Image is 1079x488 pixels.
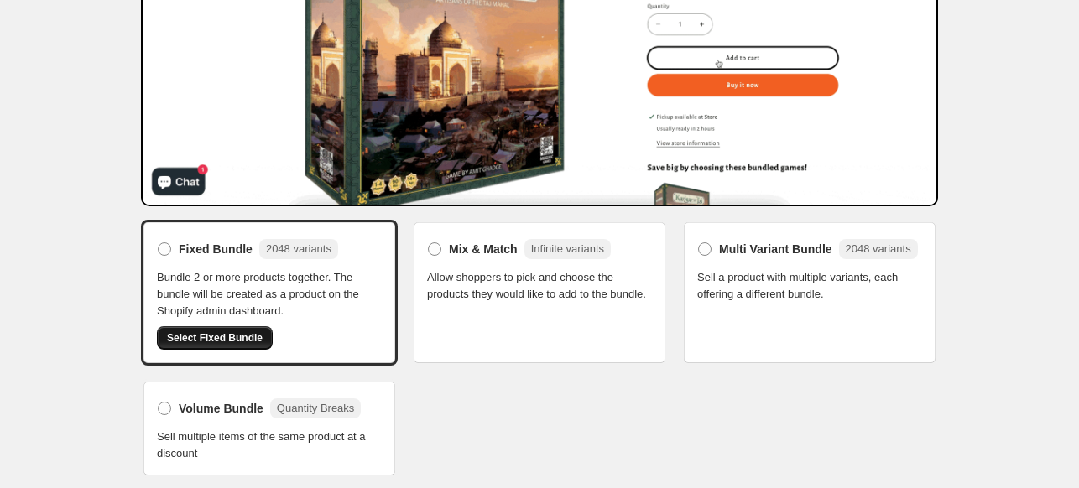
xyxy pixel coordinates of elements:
[179,400,263,417] span: Volume Bundle
[531,242,604,255] span: Infinite variants
[449,241,518,257] span: Mix & Match
[719,241,832,257] span: Multi Variant Bundle
[167,331,263,345] span: Select Fixed Bundle
[277,402,355,414] span: Quantity Breaks
[427,269,652,303] span: Allow shoppers to pick and choose the products they would like to add to the bundle.
[266,242,331,255] span: 2048 variants
[157,269,382,319] span: Bundle 2 or more products together. The bundle will be created as a product on the Shopify admin ...
[157,326,273,350] button: Select Fixed Bundle
[157,428,382,462] span: Sell multiple items of the same product at a discount
[846,242,911,255] span: 2048 variants
[179,241,253,257] span: Fixed Bundle
[697,269,922,303] span: Sell a product with multiple variants, each offering a different bundle.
